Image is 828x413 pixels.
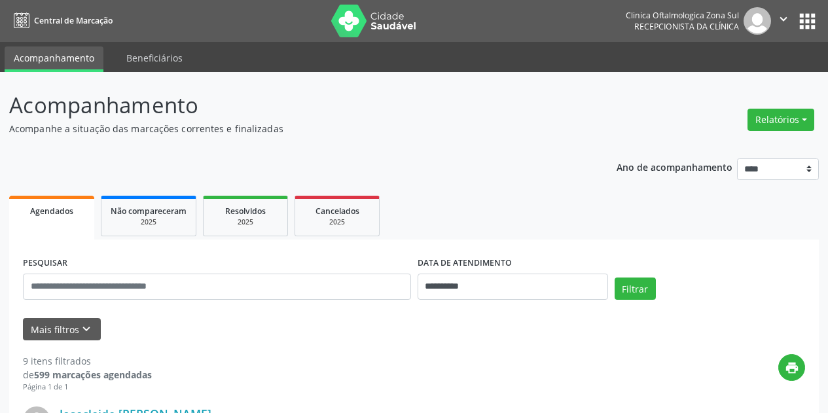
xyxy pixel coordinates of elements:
[213,217,278,227] div: 2025
[9,89,576,122] p: Acompanhamento
[9,10,113,31] a: Central de Marcação
[778,354,805,381] button: print
[744,7,771,35] img: img
[785,361,799,375] i: print
[776,12,791,26] i: 
[23,368,152,382] div: de
[315,206,359,217] span: Cancelados
[23,354,152,368] div: 9 itens filtrados
[34,15,113,26] span: Central de Marcação
[23,318,101,341] button: Mais filtroskeyboard_arrow_down
[79,322,94,336] i: keyboard_arrow_down
[23,253,67,274] label: PESQUISAR
[626,10,739,21] div: Clinica Oftalmologica Zona Sul
[747,109,814,131] button: Relatórios
[796,10,819,33] button: apps
[5,46,103,72] a: Acompanhamento
[9,122,576,135] p: Acompanhe a situação das marcações correntes e finalizadas
[617,158,732,175] p: Ano de acompanhamento
[225,206,266,217] span: Resolvidos
[634,21,739,32] span: Recepcionista da clínica
[34,368,152,381] strong: 599 marcações agendadas
[30,206,73,217] span: Agendados
[418,253,512,274] label: DATA DE ATENDIMENTO
[117,46,192,69] a: Beneficiários
[23,382,152,393] div: Página 1 de 1
[771,7,796,35] button: 
[111,217,187,227] div: 2025
[111,206,187,217] span: Não compareceram
[615,278,656,300] button: Filtrar
[304,217,370,227] div: 2025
